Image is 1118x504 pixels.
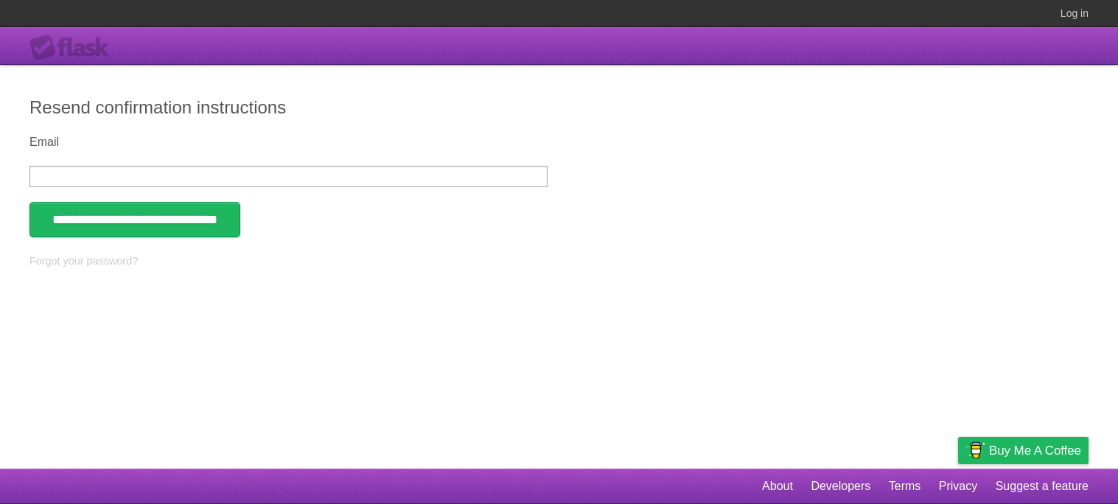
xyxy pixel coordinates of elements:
label: Email [29,136,548,149]
a: Forgot your password? [29,255,138,267]
a: About [762,472,793,500]
a: Terms [889,472,921,500]
a: Buy me a coffee [958,437,1089,464]
img: Buy me a coffee [965,438,985,463]
div: Flask [29,35,118,61]
h2: Resend confirmation instructions [29,94,1089,121]
span: Buy me a coffee [989,438,1081,463]
a: Suggest a feature [996,472,1089,500]
a: Privacy [939,472,977,500]
a: Developers [811,472,870,500]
